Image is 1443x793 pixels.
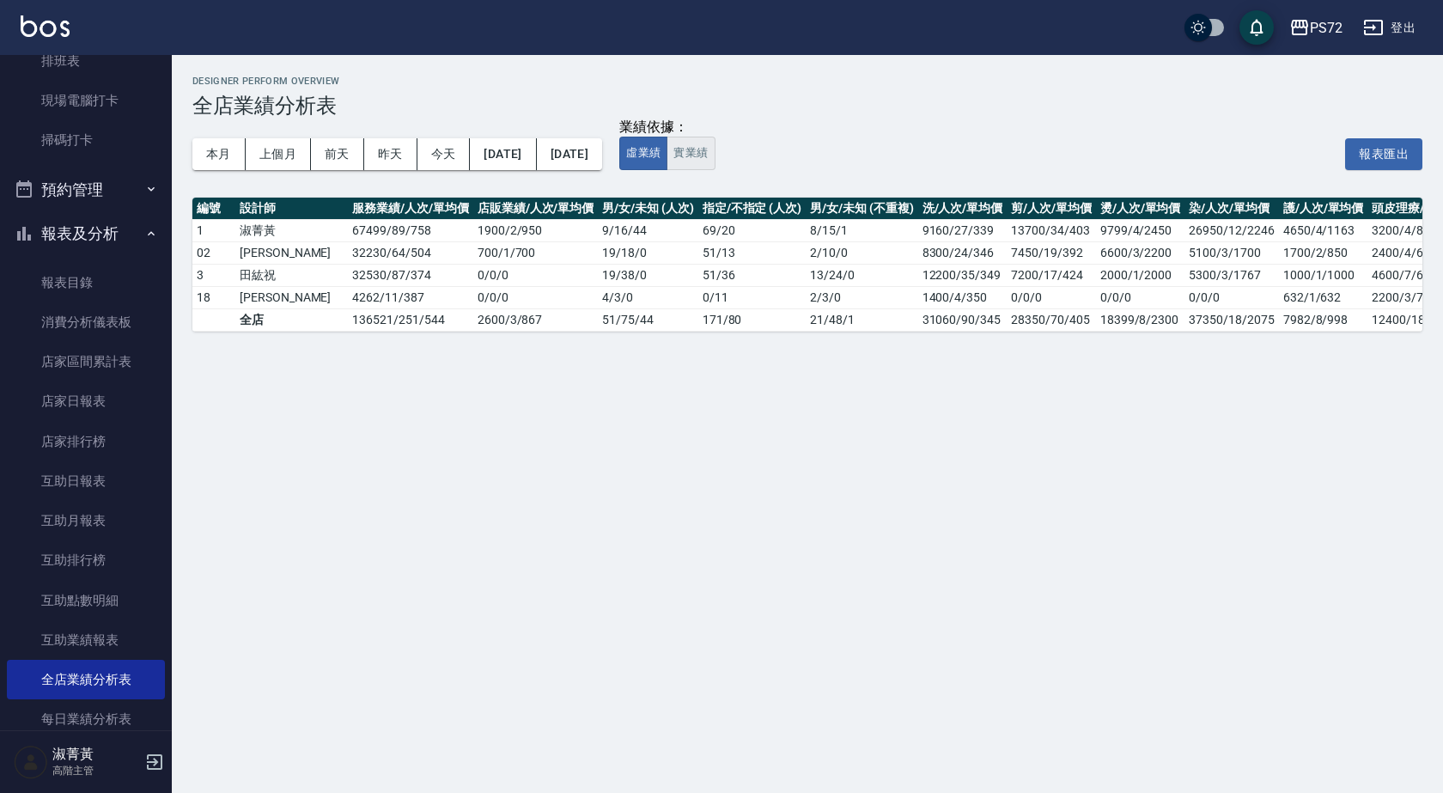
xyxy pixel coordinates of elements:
td: 9160/27/339 [918,219,1008,241]
td: 0/0/0 [1007,286,1096,308]
td: 5100/3/1700 [1184,241,1278,264]
img: Logo [21,15,70,37]
td: 21 / 48 / 1 [806,308,917,331]
td: 淑菁黃 [235,219,348,241]
td: 6600/3/2200 [1096,241,1185,264]
td: 171 / 80 [698,308,806,331]
button: PS72 [1282,10,1349,46]
th: 燙/人次/單均價 [1096,198,1185,220]
td: 51 / 75 / 44 [598,308,697,331]
button: [DATE] [537,138,602,170]
td: 12200/35/349 [918,264,1008,286]
th: 染/人次/單均價 [1184,198,1278,220]
td: 51 / 36 [698,264,806,286]
td: 4650/4/1163 [1279,219,1368,241]
td: 51 / 13 [698,241,806,264]
button: save [1239,10,1274,45]
button: 報表匯出 [1345,138,1422,170]
td: 19 / 18 / 0 [598,241,697,264]
td: 700 / 1 / 700 [473,241,598,264]
img: Person [14,745,48,779]
td: 37350/18/2075 [1184,308,1278,331]
div: 業績依據： [619,119,715,137]
button: 前天 [311,138,364,170]
td: 136521 / 251 / 544 [348,308,472,331]
button: 昨天 [364,138,417,170]
a: 掃碼打卡 [7,120,165,160]
td: 2 / 10 / 0 [806,241,917,264]
th: 男/女/未知 (不重複) [806,198,917,220]
button: 登出 [1356,12,1422,44]
a: 互助點數明細 [7,581,165,620]
td: 2 / 3 / 0 [806,286,917,308]
td: 69 / 20 [698,219,806,241]
td: 02 [192,241,235,264]
td: 9 / 16 / 44 [598,219,697,241]
a: 現場電腦打卡 [7,81,165,120]
td: 4262 / 11 / 387 [348,286,472,308]
a: 互助業績報表 [7,620,165,660]
th: 護/人次/單均價 [1279,198,1368,220]
td: 4 / 3 / 0 [598,286,697,308]
button: 上個月 [246,138,311,170]
th: 指定/不指定 (人次) [698,198,806,220]
td: 7200/17/424 [1007,264,1096,286]
td: 0 / 11 [698,286,806,308]
td: 1700/2/850 [1279,241,1368,264]
td: 5300/3/1767 [1184,264,1278,286]
td: 8 / 15 / 1 [806,219,917,241]
td: 67499 / 89 / 758 [348,219,472,241]
td: 18 [192,286,235,308]
td: 田紘祝 [235,264,348,286]
a: 消費分析儀表板 [7,302,165,342]
th: 剪/人次/單均價 [1007,198,1096,220]
a: 排班表 [7,41,165,81]
td: 0 / 0 / 0 [473,264,598,286]
a: 每日業績分析表 [7,699,165,739]
h5: 淑菁黃 [52,746,140,763]
td: 31060/90/345 [918,308,1008,331]
a: 互助排行榜 [7,540,165,580]
td: 13700/34/403 [1007,219,1096,241]
td: 19 / 38 / 0 [598,264,697,286]
td: 1400/4/350 [918,286,1008,308]
td: 2600 / 3 / 867 [473,308,598,331]
td: 32530 / 87 / 374 [348,264,472,286]
a: 互助日報表 [7,461,165,501]
td: 0/0/0 [1096,286,1185,308]
h3: 全店業績分析表 [192,94,1422,118]
th: 服務業績/人次/單均價 [348,198,472,220]
div: PS72 [1310,17,1343,39]
td: 18399/8/2300 [1096,308,1185,331]
th: 設計師 [235,198,348,220]
button: 報表及分析 [7,211,165,256]
td: [PERSON_NAME] [235,241,348,264]
a: 全店業績分析表 [7,660,165,699]
button: [DATE] [470,138,536,170]
a: 店家日報表 [7,381,165,421]
td: [PERSON_NAME] [235,286,348,308]
td: 2000/1/2000 [1096,264,1185,286]
th: 店販業績/人次/單均價 [473,198,598,220]
td: 32230 / 64 / 504 [348,241,472,264]
button: 今天 [417,138,471,170]
td: 0 / 0 / 0 [473,286,598,308]
td: 26950/12/2246 [1184,219,1278,241]
th: 編號 [192,198,235,220]
a: 報表匯出 [1345,144,1422,161]
td: 0/0/0 [1184,286,1278,308]
td: 632/1/632 [1279,286,1368,308]
a: 互助月報表 [7,501,165,540]
a: 店家區間累計表 [7,342,165,381]
button: 虛業績 [619,137,667,170]
td: 7450/19/392 [1007,241,1096,264]
td: 1000/1/1000 [1279,264,1368,286]
td: 8300/24/346 [918,241,1008,264]
td: 1 [192,219,235,241]
p: 高階主管 [52,763,140,778]
td: 13 / 24 / 0 [806,264,917,286]
td: 全店 [235,308,348,331]
a: 店家排行榜 [7,422,165,461]
td: 7982/8/998 [1279,308,1368,331]
td: 9799/4/2450 [1096,219,1185,241]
